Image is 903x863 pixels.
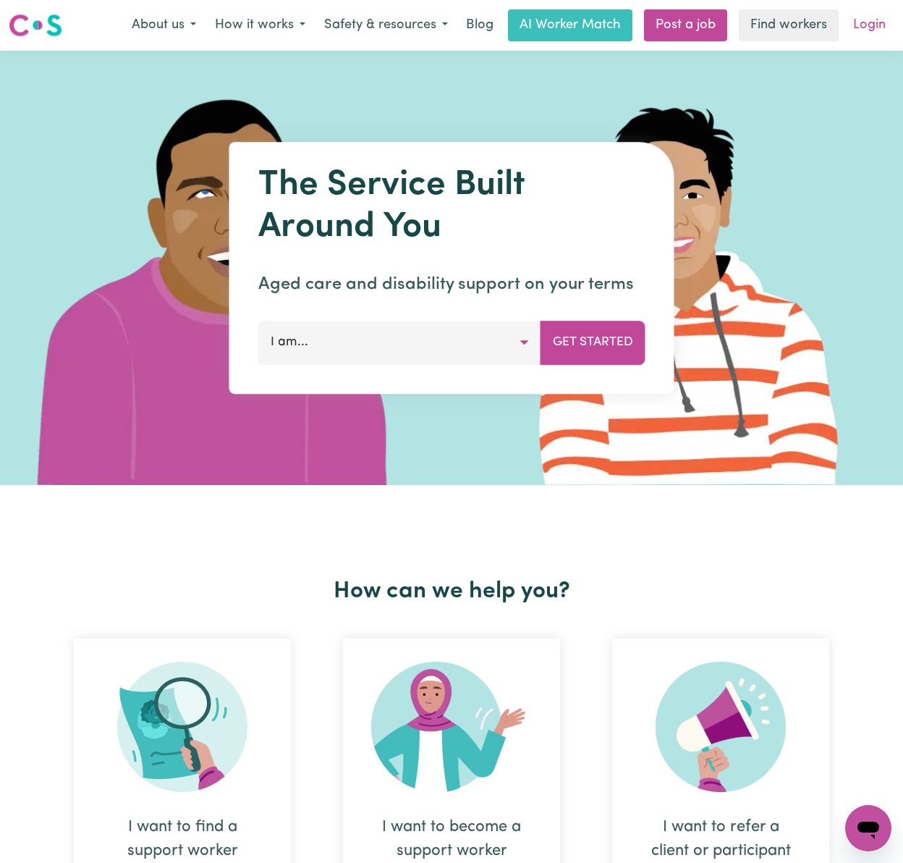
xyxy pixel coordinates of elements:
a: Post a job [644,9,727,41]
div: I want to become a support worker [378,815,525,863]
img: Search [117,662,247,792]
div: I want to find a support worker [109,815,256,863]
button: Get Started [540,321,645,364]
img: Become Worker [371,662,532,792]
button: Safety & resources [315,10,457,41]
a: Login [844,9,894,41]
p: Aged care and disability support on your terms [258,271,645,298]
img: Refer [656,662,786,792]
h2: How can we help you? [48,578,855,605]
button: How it works [205,10,315,41]
a: Find workers [739,9,839,41]
button: I am... [258,321,541,364]
a: AI Worker Match [508,9,632,41]
div: I want to refer a client or participant [647,815,794,863]
iframe: Button to launch messaging window [845,805,891,851]
button: About us [122,10,205,41]
img: Careseekers logo [9,12,62,38]
a: Blog [457,9,502,41]
a: Careseekers logo [9,9,62,42]
h1: The Service Built Around You [258,165,645,248]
